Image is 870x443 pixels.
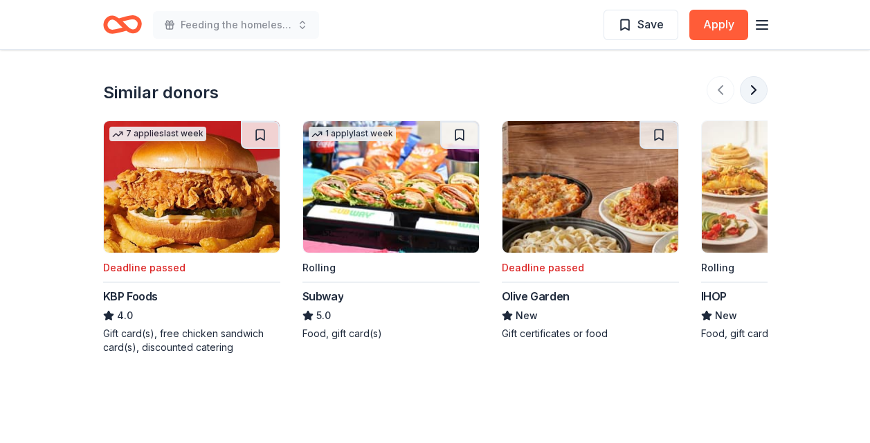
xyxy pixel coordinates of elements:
div: KBP Foods [103,288,158,305]
a: Image for Olive GardenDeadline passedOlive GardenNewGift certificates or food [502,120,679,341]
div: Gift certificates or food [502,327,679,341]
span: Feeding the homeless and children [181,17,291,33]
div: Olive Garden [502,288,570,305]
div: Rolling [701,260,734,276]
div: Deadline passed [103,260,185,276]
div: Gift card(s), free chicken sandwich card(s), discounted catering [103,327,280,354]
span: 4.0 [117,307,133,324]
span: 5.0 [316,307,331,324]
span: Save [637,15,664,33]
div: Deadline passed [502,260,584,276]
span: New [715,307,737,324]
button: Apply [689,10,748,40]
button: Feeding the homeless and children [153,11,319,39]
div: Rolling [302,260,336,276]
div: Similar donors [103,82,219,104]
button: Save [604,10,678,40]
img: Image for Olive Garden [502,121,678,253]
div: 7 applies last week [109,127,206,141]
a: Image for Subway1 applylast weekRollingSubway5.0Food, gift card(s) [302,120,480,341]
a: Image for KBP Foods7 applieslast weekDeadline passedKBP Foods4.0Gift card(s), free chicken sandwi... [103,120,280,354]
img: Image for KBP Foods [104,121,280,253]
div: 1 apply last week [309,127,396,141]
a: Home [103,8,142,41]
img: Image for Subway [303,121,479,253]
div: Food, gift card(s) [302,327,480,341]
span: New [516,307,538,324]
div: Subway [302,288,344,305]
div: IHOP [701,288,727,305]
